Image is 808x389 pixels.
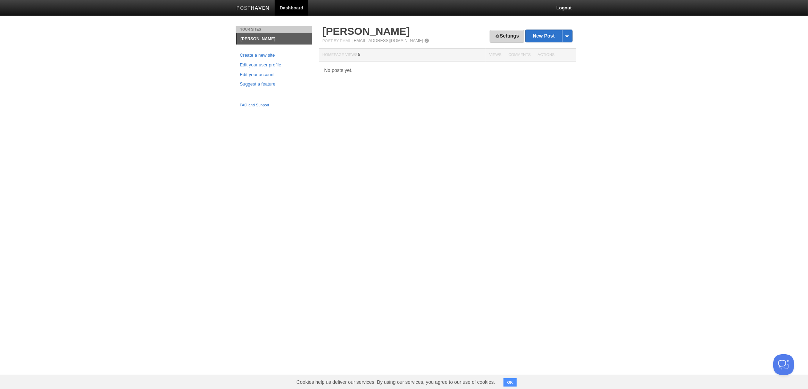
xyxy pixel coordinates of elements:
a: Settings [490,30,524,43]
iframe: Help Scout Beacon - Open [773,354,794,375]
a: Create a new site [240,52,308,59]
button: OK [503,378,517,387]
a: Suggest a feature [240,81,308,88]
span: Post by Email [323,39,351,43]
li: Your Sites [236,26,312,33]
th: Views [486,49,505,62]
a: FAQ and Support [240,102,308,108]
span: Cookies help us deliver our services. By using our services, you agree to our use of cookies. [290,375,502,389]
span: 5 [358,52,360,57]
th: Comments [505,49,534,62]
img: Posthaven-bar [236,6,269,11]
a: New Post [526,30,572,42]
a: Edit your account [240,71,308,79]
a: [EMAIL_ADDRESS][DOMAIN_NAME] [352,38,423,43]
a: Edit your user profile [240,62,308,69]
a: [PERSON_NAME] [323,25,410,37]
a: [PERSON_NAME] [237,33,312,44]
th: Actions [534,49,576,62]
th: Homepage Views [319,49,486,62]
div: No posts yet. [319,68,576,73]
